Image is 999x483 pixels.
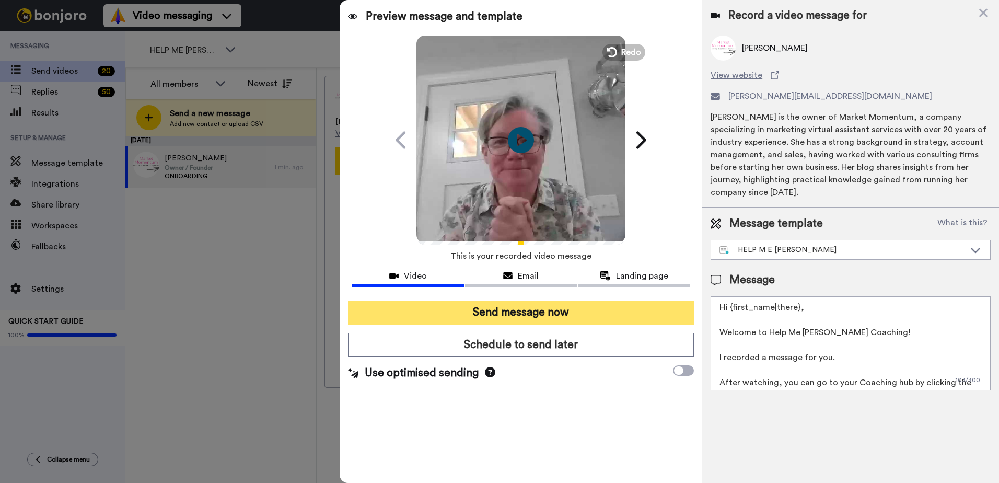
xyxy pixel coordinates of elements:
a: View website [711,69,991,82]
textarea: Hi {first_name|there}, Welcome to Help Me [PERSON_NAME] Coaching! I recorded a message for you. A... [711,296,991,390]
span: Message template [729,216,823,232]
button: What is this? [934,216,991,232]
span: Use optimised sending [365,365,479,381]
button: Schedule to send later [348,333,694,357]
img: nextgen-template.svg [719,246,729,255]
div: [PERSON_NAME] is the owner of Market Momentum, a company specializing in marketing virtual assist... [711,111,991,199]
span: Message [729,272,775,288]
span: View website [711,69,762,82]
span: Video [404,270,427,282]
span: Landing page [616,270,668,282]
span: This is your recorded video message [450,245,591,268]
span: Email [518,270,539,282]
span: [PERSON_NAME][EMAIL_ADDRESS][DOMAIN_NAME] [728,90,932,102]
button: Send message now [348,301,694,325]
div: HELP M E [PERSON_NAME] [719,245,965,255]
